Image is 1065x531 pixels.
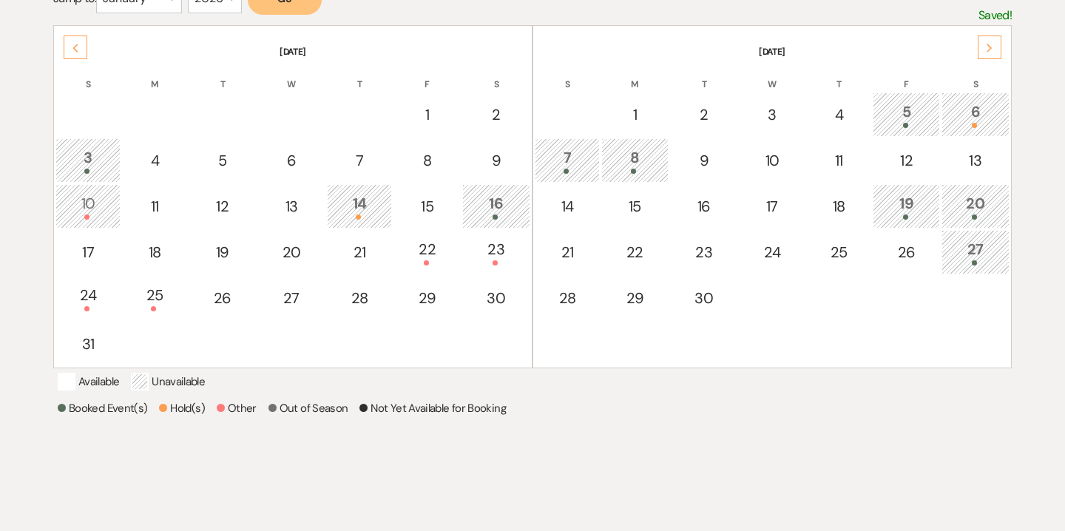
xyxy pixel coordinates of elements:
[64,333,112,355] div: 31
[130,241,179,263] div: 18
[543,287,592,309] div: 28
[130,149,179,172] div: 4
[64,241,112,263] div: 17
[393,60,460,91] th: F
[881,101,931,128] div: 5
[197,149,248,172] div: 5
[873,60,939,91] th: F
[470,287,522,309] div: 30
[197,241,248,263] div: 19
[678,287,730,309] div: 30
[748,241,797,263] div: 24
[543,146,592,174] div: 7
[131,373,205,390] p: Unavailable
[806,60,871,91] th: T
[978,6,1012,25] p: Saved!
[197,195,248,217] div: 12
[257,60,325,91] th: W
[609,104,660,126] div: 1
[266,287,317,309] div: 27
[601,60,668,91] th: M
[159,399,205,417] p: Hold(s)
[543,241,592,263] div: 21
[55,27,530,58] th: [DATE]
[266,149,317,172] div: 6
[335,192,384,220] div: 14
[609,146,660,174] div: 8
[359,399,505,417] p: Not Yet Available for Booking
[609,287,660,309] div: 29
[881,241,931,263] div: 26
[748,195,797,217] div: 17
[64,146,112,174] div: 3
[470,238,522,265] div: 23
[402,149,452,172] div: 8
[950,101,1001,128] div: 6
[941,60,1010,91] th: S
[678,195,730,217] div: 16
[609,195,660,217] div: 15
[327,60,392,91] th: T
[55,60,121,91] th: S
[130,284,179,311] div: 25
[678,104,730,126] div: 2
[58,399,147,417] p: Booked Event(s)
[881,192,931,220] div: 19
[217,399,257,417] p: Other
[64,192,112,220] div: 10
[740,60,805,91] th: W
[950,149,1001,172] div: 13
[678,149,730,172] div: 9
[197,287,248,309] div: 26
[130,195,179,217] div: 11
[122,60,187,91] th: M
[470,192,522,220] div: 16
[814,104,863,126] div: 4
[189,60,256,91] th: T
[266,195,317,217] div: 13
[950,192,1001,220] div: 20
[881,149,931,172] div: 12
[670,60,738,91] th: T
[609,241,660,263] div: 22
[266,241,317,263] div: 20
[335,241,384,263] div: 21
[402,195,452,217] div: 15
[748,149,797,172] div: 10
[543,195,592,217] div: 14
[470,149,522,172] div: 9
[64,284,112,311] div: 24
[402,238,452,265] div: 22
[535,27,1010,58] th: [DATE]
[335,287,384,309] div: 28
[462,60,530,91] th: S
[535,60,600,91] th: S
[335,149,384,172] div: 7
[402,287,452,309] div: 29
[470,104,522,126] div: 2
[58,373,119,390] p: Available
[814,195,863,217] div: 18
[814,241,863,263] div: 25
[748,104,797,126] div: 3
[814,149,863,172] div: 11
[268,399,348,417] p: Out of Season
[678,241,730,263] div: 23
[950,238,1001,265] div: 27
[402,104,452,126] div: 1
